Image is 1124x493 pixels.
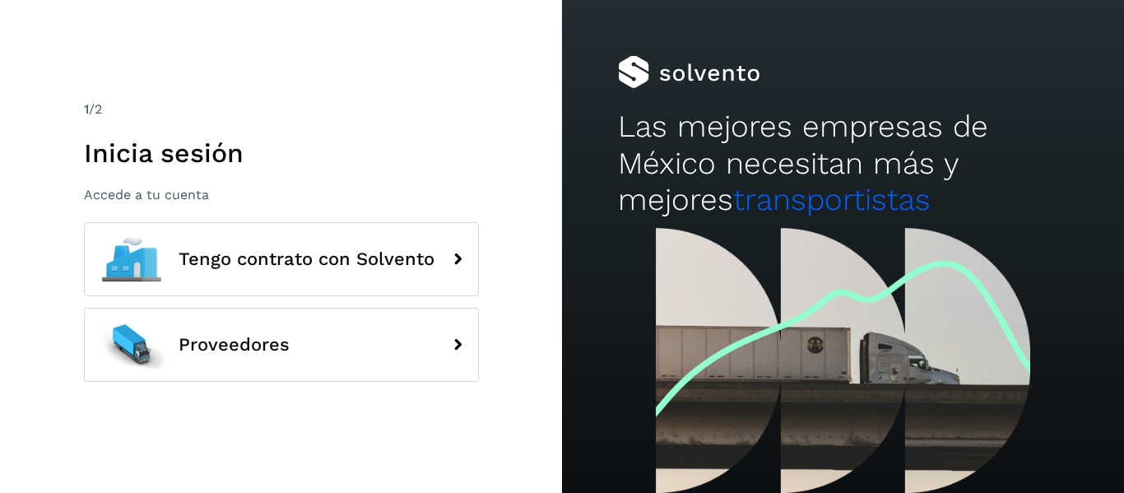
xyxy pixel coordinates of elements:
[84,308,479,382] button: Proveedores
[179,249,434,269] span: Tengo contrato con Solvento
[618,109,1067,218] h2: Las mejores empresas de México necesitan más y mejores
[84,137,479,169] h1: Inicia sesión
[179,335,290,355] span: Proveedores
[84,100,479,119] div: /2
[84,222,479,296] button: Tengo contrato con Solvento
[84,187,479,202] p: Accede a tu cuenta
[733,182,931,217] span: transportistas
[84,101,89,117] span: 1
